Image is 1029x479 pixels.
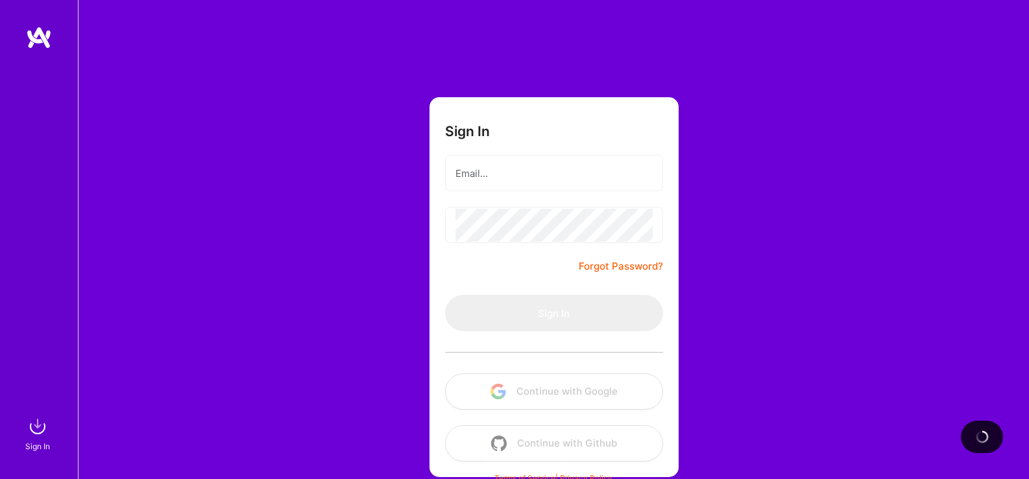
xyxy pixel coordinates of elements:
img: icon [490,384,506,399]
button: Continue with Github [445,425,663,461]
h3: Sign In [445,123,490,139]
img: sign in [25,414,51,439]
div: Sign In [25,439,50,453]
img: loading [975,430,989,444]
input: Email... [455,157,653,190]
img: logo [26,26,52,49]
a: sign inSign In [27,414,51,453]
a: Forgot Password? [579,259,663,274]
button: Continue with Google [445,373,663,410]
img: icon [491,436,507,451]
button: Sign In [445,295,663,331]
